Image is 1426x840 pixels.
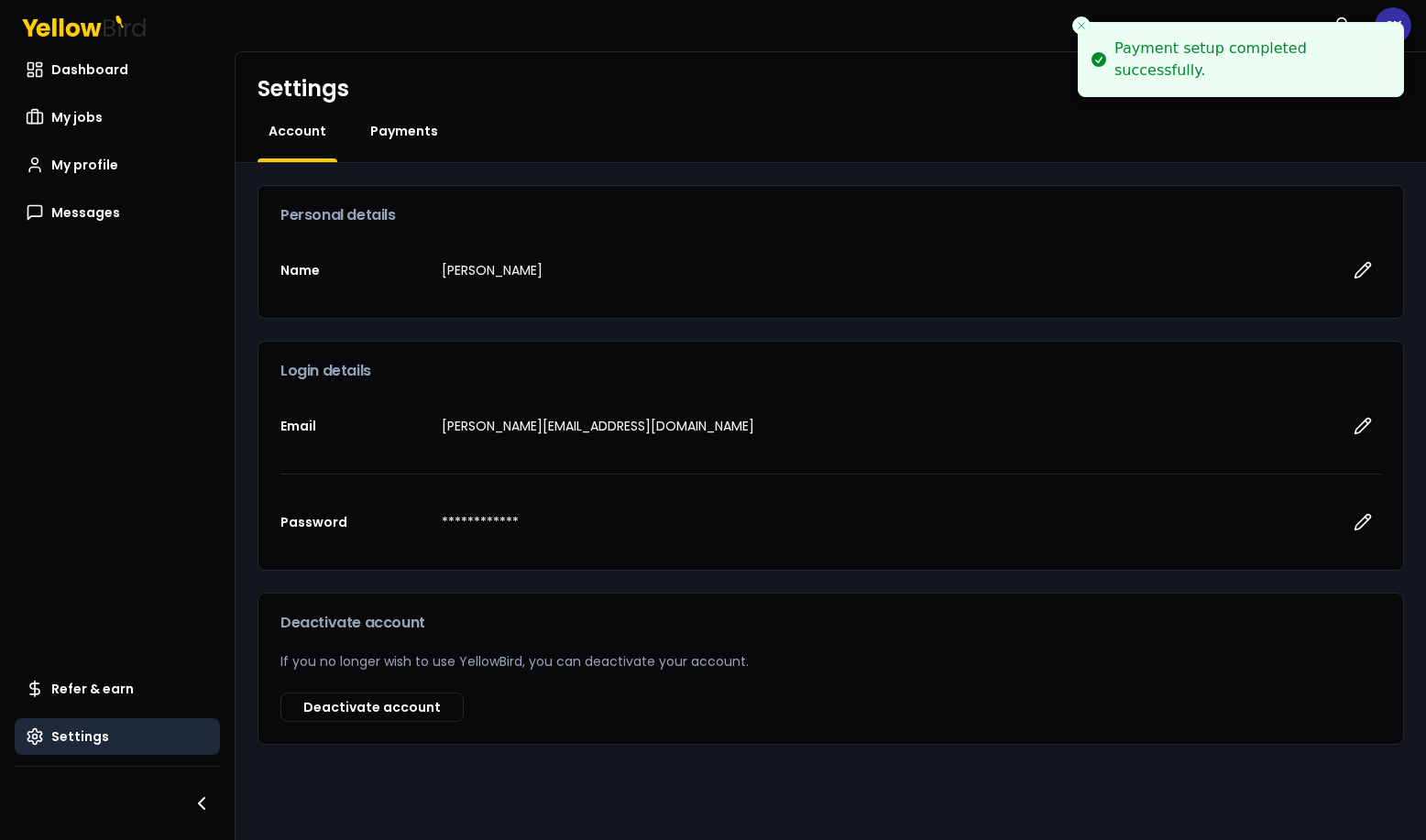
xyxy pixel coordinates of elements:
span: My profile [51,156,118,174]
a: Refer & earn [15,671,220,707]
p: [PERSON_NAME][EMAIL_ADDRESS][DOMAIN_NAME] [442,417,1330,435]
span: Payments [370,122,438,140]
p: If you no longer wish to use YellowBird, you can deactivate your account. [280,652,1381,671]
h3: Deactivate account [280,616,1381,630]
span: My jobs [51,108,103,126]
a: Payments [359,122,449,140]
p: [PERSON_NAME] [442,261,1330,279]
button: Close toast [1072,16,1091,35]
h3: Login details [280,364,1381,378]
a: Account [258,122,337,140]
span: SY [1375,7,1411,44]
p: Password [280,513,427,531]
div: Payment setup completed successfully. [1114,38,1388,82]
a: Messages [15,194,220,231]
a: My profile [15,147,220,183]
p: Email [280,417,427,435]
span: Refer & earn [51,680,134,698]
p: Name [280,261,427,279]
a: Dashboard [15,51,220,88]
a: Settings [15,718,220,755]
h1: Settings [258,74,1404,104]
h3: Personal details [280,208,1381,223]
span: Account [269,122,326,140]
span: Messages [51,203,120,222]
span: Dashboard [51,60,128,79]
span: Settings [51,727,109,746]
button: Deactivate account [280,693,464,722]
a: My jobs [15,99,220,136]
